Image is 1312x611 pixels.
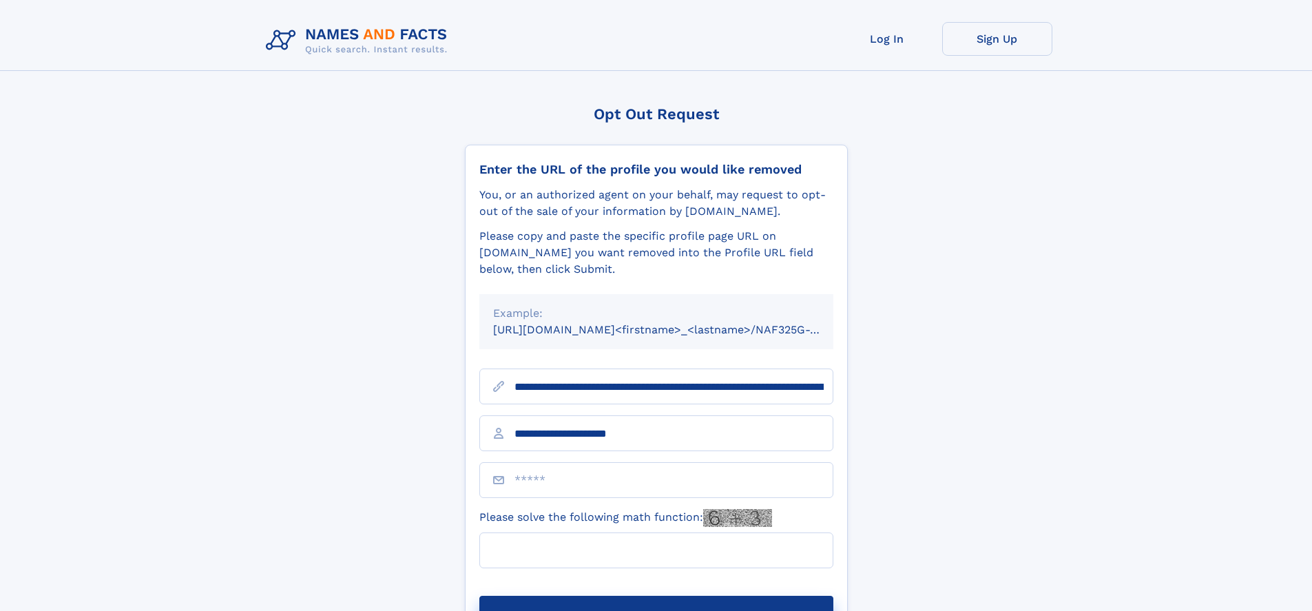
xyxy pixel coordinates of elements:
[832,22,942,56] a: Log In
[493,305,820,322] div: Example:
[479,228,833,278] div: Please copy and paste the specific profile page URL on [DOMAIN_NAME] you want removed into the Pr...
[260,22,459,59] img: Logo Names and Facts
[942,22,1052,56] a: Sign Up
[479,187,833,220] div: You, or an authorized agent on your behalf, may request to opt-out of the sale of your informatio...
[479,162,833,177] div: Enter the URL of the profile you would like removed
[465,105,848,123] div: Opt Out Request
[493,323,860,336] small: [URL][DOMAIN_NAME]<firstname>_<lastname>/NAF325G-xxxxxxxx
[479,509,772,527] label: Please solve the following math function:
